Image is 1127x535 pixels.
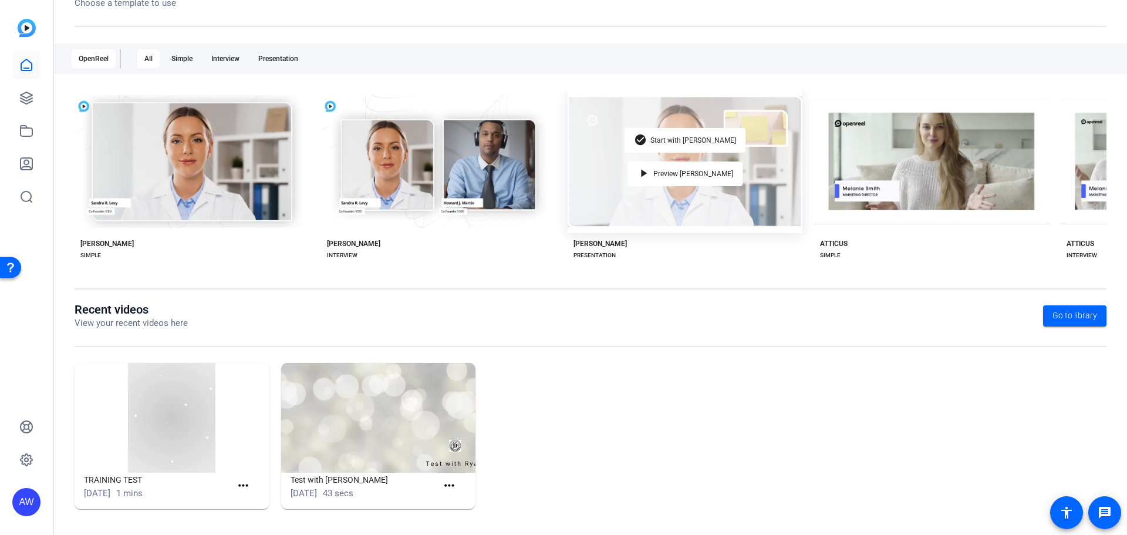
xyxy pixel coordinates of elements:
[1059,506,1074,520] mat-icon: accessibility
[75,317,188,330] p: View your recent videos here
[327,251,357,260] div: INTERVIEW
[18,19,36,37] img: blue-gradient.svg
[281,363,476,473] img: Test with Ryan
[1067,239,1094,248] div: ATTICUS
[80,239,134,248] div: [PERSON_NAME]
[75,302,188,317] h1: Recent videos
[75,363,269,473] img: TRAINING TEST
[650,137,736,144] span: Start with [PERSON_NAME]
[84,488,110,499] span: [DATE]
[573,251,616,260] div: PRESENTATION
[653,170,733,177] span: Preview [PERSON_NAME]
[637,167,651,181] mat-icon: play_arrow
[323,488,353,499] span: 43 secs
[327,239,380,248] div: [PERSON_NAME]
[573,239,627,248] div: [PERSON_NAME]
[116,488,143,499] span: 1 mins
[164,49,200,68] div: Simple
[820,251,841,260] div: SIMPLE
[72,49,116,68] div: OpenReel
[291,488,317,499] span: [DATE]
[1067,251,1097,260] div: INTERVIEW
[820,239,848,248] div: ATTICUS
[204,49,247,68] div: Interview
[137,49,160,68] div: All
[634,133,648,147] mat-icon: check_circle
[251,49,305,68] div: Presentation
[84,473,231,487] h1: TRAINING TEST
[1098,506,1112,520] mat-icon: message
[442,479,457,493] mat-icon: more_horiz
[1052,309,1097,322] span: Go to library
[12,488,41,516] div: AW
[236,479,251,493] mat-icon: more_horiz
[80,251,101,260] div: SIMPLE
[291,473,438,487] h1: Test with [PERSON_NAME]
[1043,305,1106,327] a: Go to library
